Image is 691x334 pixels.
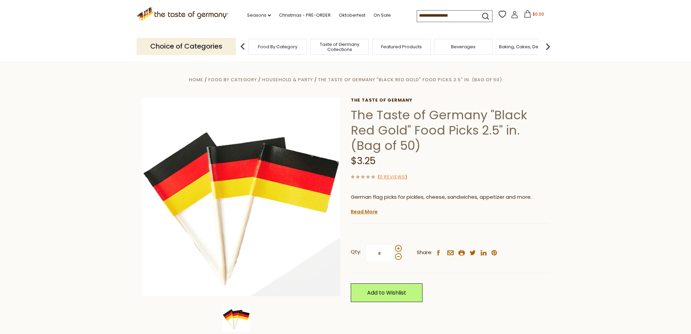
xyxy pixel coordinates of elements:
h1: The Taste of Germany "Black Red Gold" Food Picks 2.5" in. (Bag of 50) [351,107,550,153]
a: On Sale [374,12,391,19]
img: The Taste of Germany "Black Red Gold" Food Picks 2.5" in. (Bag of 50) [223,304,250,332]
a: Household & Party [262,76,313,83]
img: The Taste of Germany "Black Red Gold" Food Picks 2.5" in. (Bag of 50) [142,98,341,296]
span: $3.25 [351,154,376,168]
a: Baking, Cakes, Desserts [499,44,552,49]
p: German flag picks for pickles, cheese, sandwiches, appetizer and more. [351,193,550,201]
span: ( ) [378,174,407,180]
a: Featured Products [381,44,422,49]
a: Food By Category [258,44,297,49]
a: Add to Wishlist [351,283,422,302]
img: next arrow [541,40,555,53]
span: $0.00 [533,11,544,17]
strong: Qty: [351,248,361,256]
img: previous arrow [236,40,249,53]
a: Food By Category [208,76,257,83]
a: Oktoberfest Table Decoration Kit [378,207,463,214]
a: Seasons [247,12,271,19]
a: Read More [351,208,378,215]
a: Oktoberfest [339,12,365,19]
a: Christmas - PRE-ORDER [279,12,331,19]
p: Choice of Categories [137,38,236,55]
p: Add to the [351,207,550,215]
a: The Taste of Germany [351,98,550,103]
a: Taste of Germany Collections [312,42,367,52]
a: Beverages [451,44,476,49]
a: The Taste of Germany "Black Red Gold" Food Picks 2.5" in. (Bag of 50) [318,76,502,83]
span: Share: [417,248,432,257]
button: $0.00 [520,10,549,20]
a: 0 Reviews [380,174,405,181]
input: Qty: [366,244,394,263]
a: Home [189,76,203,83]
